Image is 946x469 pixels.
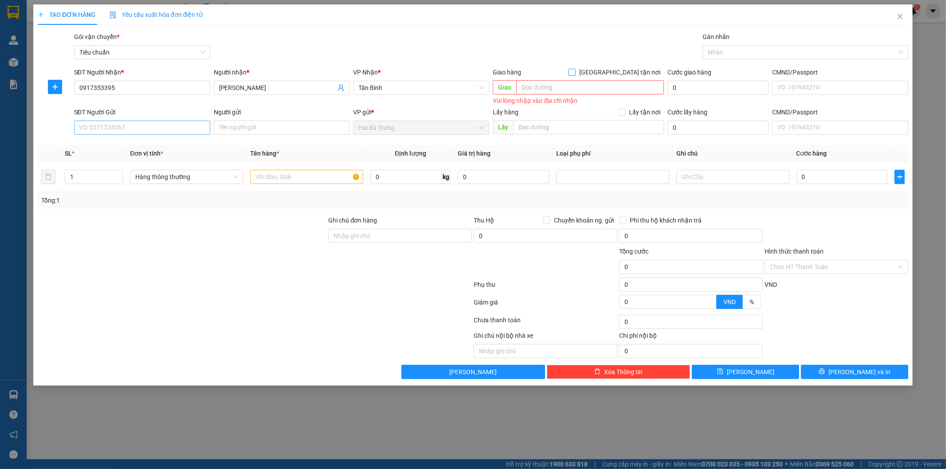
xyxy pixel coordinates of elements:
[772,107,908,117] div: CMND/Passport
[667,121,769,135] input: Cước lấy hàng
[110,11,203,18] span: Yêu cầu xuất hóa đơn điện tử
[4,6,26,28] img: logo
[329,229,472,243] input: Ghi chú đơn hàng
[550,215,617,225] span: Chuyển khoản ng. gửi
[474,217,494,224] span: Thu Hộ
[895,170,905,184] button: plus
[359,121,484,134] span: Hai Bà Trưng
[473,297,619,313] div: Giảm giá
[493,120,513,134] span: Lấy
[676,170,789,184] input: Ghi Chú
[59,22,98,28] strong: 1900 633 614
[130,150,163,157] span: Đơn vị tính
[4,51,33,55] span: ĐT:0935371718
[673,145,793,162] th: Ghi chú
[692,365,799,379] button: save[PERSON_NAME]
[493,69,521,76] span: Giao hàng
[48,83,62,90] span: plus
[41,195,365,205] div: Tổng: 1
[33,5,124,13] span: CTY TNHH DLVT TIẾN OANH
[214,107,350,117] div: Người gửi
[723,298,736,305] span: VND
[48,80,62,94] button: plus
[594,368,601,375] span: delete
[79,46,205,59] span: Tiêu chuẩn
[765,248,824,255] label: Hình thức thanh toán
[493,80,516,94] span: Giao
[35,15,123,20] strong: NHẬN HÀNG NHANH - GIAO TỐC HÀNH
[547,365,691,379] button: deleteXóa Thông tin
[553,145,673,162] th: Loại phụ phí
[395,150,426,157] span: Định lượng
[626,215,705,225] span: Phí thu hộ khách nhận trả
[214,67,350,77] div: Người nhận
[604,367,643,377] span: Xóa Thông tin
[750,298,754,305] span: %
[473,315,619,331] div: Chưa thanh toán
[359,81,484,94] span: Tân Bình
[74,33,119,40] span: Gói vận chuyển
[516,80,664,94] input: Dọc đường
[74,107,210,117] div: SĐT Người Gửi
[19,58,114,65] span: ----------------------------------------------
[353,69,378,76] span: VP Nhận
[576,67,664,77] span: [GEOGRAPHIC_DATA] tận nơi
[449,367,497,377] span: [PERSON_NAME]
[828,367,891,377] span: [PERSON_NAME] và In
[619,331,763,344] div: Chi phí nội bộ
[801,365,908,379] button: printer[PERSON_NAME] và In
[74,67,210,77] div: SĐT Người Nhận
[667,69,711,76] label: Cước giao hàng
[4,43,64,47] span: ĐC: [STREET_ADDRESS] BMT
[250,150,279,157] span: Tên hàng
[401,365,545,379] button: [PERSON_NAME]
[474,344,617,358] input: Nhập ghi chú
[513,120,664,134] input: Dọc đường
[135,170,238,184] span: Hàng thông thường
[442,170,451,184] span: kg
[458,170,549,184] input: 0
[619,248,648,255] span: Tổng cước
[703,33,730,40] label: Gán nhãn
[110,12,117,19] img: icon
[765,281,777,288] span: VND
[67,32,112,41] span: VP Nhận: [GEOGRAPHIC_DATA]
[329,217,377,224] label: Ghi chú đơn hàng
[38,11,95,18] span: TẠO ĐƠN HÀNG
[473,280,619,295] div: Phụ thu
[250,170,363,184] input: VD: Bàn, Ghế
[38,12,44,18] span: plus
[727,367,774,377] span: [PERSON_NAME]
[493,109,518,116] span: Lấy hàng
[797,150,827,157] span: Cước hàng
[888,4,913,29] button: Close
[474,331,617,344] div: Ghi chú nội bộ nhà xe
[819,368,825,375] span: printer
[458,150,491,157] span: Giá trị hàng
[667,81,769,95] input: Cước giao hàng
[772,67,908,77] div: CMND/Passport
[493,96,664,106] div: Vui lòng nhập vào địa chỉ nhận
[4,34,45,39] span: VP Gửi: Hai Bà Trưng
[895,173,904,180] span: plus
[41,170,55,184] button: delete
[65,150,72,157] span: SL
[67,51,100,55] span: ĐT: 0935 882 082
[667,109,707,116] label: Cước lấy hàng
[897,13,904,20] span: close
[338,84,345,91] span: user-add
[353,107,490,117] div: VP gửi
[625,107,664,117] span: Lấy tận nơi
[67,43,126,48] span: ĐC: 266 Đồng Đen, P10, Q TB
[717,368,723,375] span: save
